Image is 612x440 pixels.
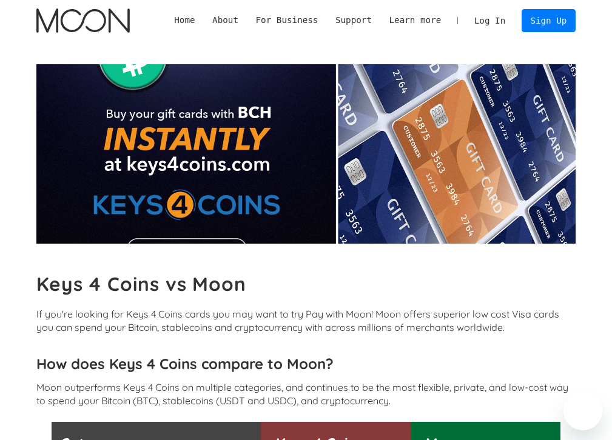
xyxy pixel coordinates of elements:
div: Support [327,14,381,27]
img: Moon Logo [36,8,130,32]
p: If you're looking for Keys 4 Coins cards you may want to try Pay with Moon! Moon offers superior ... [36,307,575,334]
div: For Business [247,14,326,27]
div: About [204,14,247,27]
div: Support [335,14,372,27]
div: Learn more [380,14,449,27]
a: Home [166,14,204,27]
h3: How does Keys 4 Coins compare to Moon? [36,355,575,373]
a: Sign Up [522,9,576,33]
div: About [212,14,238,27]
div: Learn more [389,14,442,27]
a: Log In [466,9,514,32]
a: home [36,8,130,32]
div: For Business [256,14,318,27]
b: Keys 4 Coins vs Moon [36,272,246,296]
iframe: Button to launch messaging window [563,392,602,430]
p: Moon outperforms Keys 4 Coins on multiple categories, and continues to be the most flexible, priv... [36,381,575,407]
